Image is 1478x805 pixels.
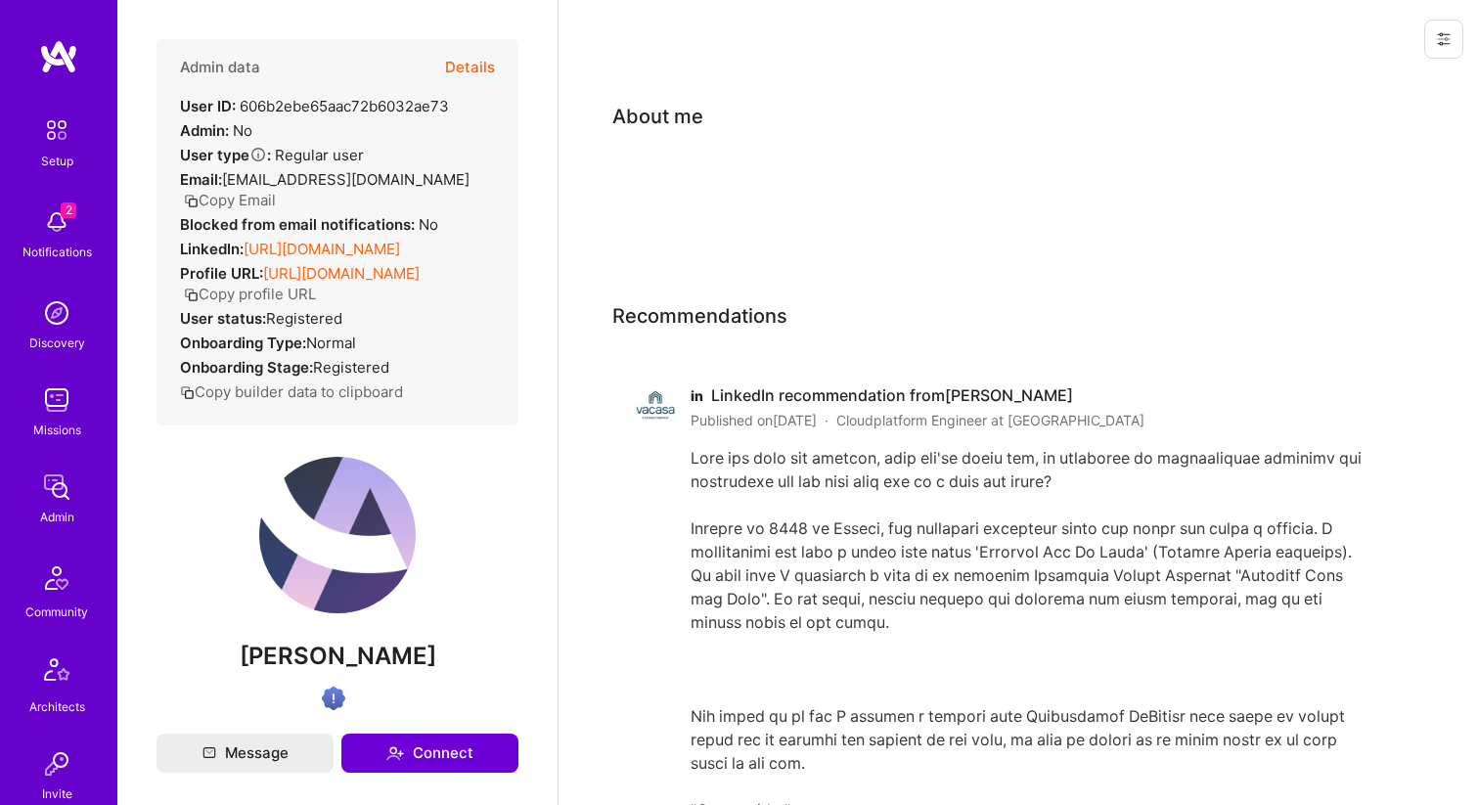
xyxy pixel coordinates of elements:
div: Notifications [22,242,92,262]
a: [URL][DOMAIN_NAME] [244,240,400,258]
span: Published on [DATE] [691,410,817,430]
div: Architects [29,696,85,717]
span: 2 [61,202,76,218]
div: Missions [33,420,81,440]
img: Architects [33,649,80,696]
strong: Email: [180,170,222,189]
strong: User status: [180,309,266,328]
span: Recommendations [612,301,787,331]
strong: Admin: [180,121,229,140]
div: Admin [40,507,74,527]
div: Community [25,602,88,622]
i: icon Copy [180,385,195,400]
strong: Onboarding Type: [180,334,306,352]
img: User Avatar [259,457,416,613]
div: Discovery [29,333,85,353]
strong: LinkedIn: [180,240,244,258]
button: Details [445,39,495,96]
h4: Admin data [180,59,260,76]
i: icon Copy [184,194,199,208]
div: 606b2ebe65aac72b6032ae73 [180,96,449,116]
button: Copy profile URL [184,284,316,304]
strong: User ID: [180,97,236,115]
i: icon Connect [386,744,404,762]
img: bell [37,202,76,242]
a: [URL][DOMAIN_NAME] [263,264,420,283]
strong: Profile URL: [180,264,263,283]
div: Setup [41,151,73,171]
img: discovery [37,293,76,333]
span: [PERSON_NAME] [157,642,518,671]
div: No [180,214,438,235]
div: Invite [42,783,72,804]
i: icon Copy [184,288,199,302]
strong: Onboarding Stage: [180,358,313,377]
i: Help [249,146,267,163]
img: Community [33,555,80,602]
span: LinkedIn recommendation from [PERSON_NAME] [711,385,1073,406]
button: Copy builder data to clipboard [180,381,403,402]
img: Vacasa logo [636,385,675,425]
img: High Potential User [322,687,345,710]
button: Message [157,734,334,773]
strong: User type : [180,146,271,164]
strong: Blocked from email notifications: [180,215,419,234]
span: normal [306,334,356,352]
span: Registered [313,358,389,377]
span: Registered [266,309,342,328]
span: in [691,385,703,406]
img: admin teamwork [37,468,76,507]
button: Connect [341,734,518,773]
span: [EMAIL_ADDRESS][DOMAIN_NAME] [222,170,470,189]
div: No [180,120,252,141]
span: Cloudplatform Engineer at [GEOGRAPHIC_DATA] [836,410,1144,430]
img: logo [39,39,78,74]
i: icon Mail [202,746,216,760]
img: setup [36,110,77,151]
img: teamwork [37,380,76,420]
div: About me [612,102,703,131]
img: Invite [37,744,76,783]
span: · [825,410,829,430]
div: Regular user [180,145,364,165]
button: Copy Email [184,190,276,210]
